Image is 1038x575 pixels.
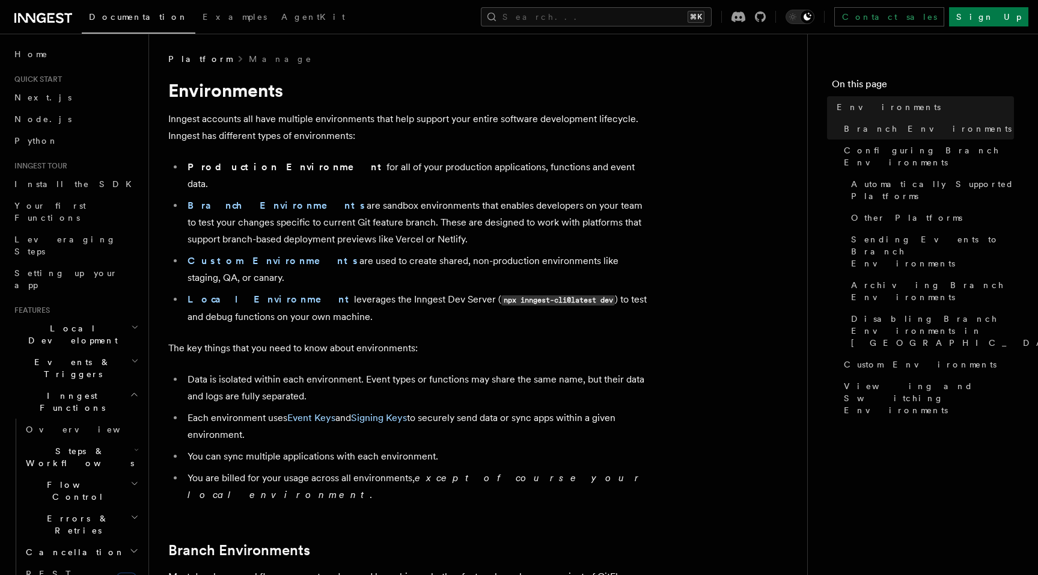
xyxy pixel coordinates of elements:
a: Automatically Supported Platforms [846,173,1014,207]
a: Next.js [10,87,141,108]
span: Inngest tour [10,161,67,171]
a: Sending Events to Branch Environments [846,229,1014,274]
a: Branch Environments [168,542,310,559]
span: Cancellation [21,546,125,558]
a: Other Platforms [846,207,1014,229]
li: Each environment uses and to securely send data or sync apps within a given environment. [184,410,649,443]
li: are used to create shared, non-production environments like staging, QA, or canary. [184,253,649,286]
li: leverages the Inngest Dev Server ( ) to test and debug functions on your own machine. [184,291,649,325]
h4: On this page [832,77,1014,96]
a: Disabling Branch Environments in [GEOGRAPHIC_DATA] [846,308,1014,354]
span: Flow Control [21,479,130,503]
a: Configuring Branch Environments [839,140,1014,173]
button: Errors & Retries [21,508,141,541]
span: Other Platforms [851,212,962,224]
li: for all of your production applications, functions and event data. [184,159,649,192]
span: AgentKit [281,12,345,22]
span: Home [14,48,48,60]
span: Configuring Branch Environments [844,144,1014,168]
a: Install the SDK [10,173,141,195]
button: Cancellation [21,541,141,563]
span: Automatically Supported Platforms [851,178,1014,202]
code: npx inngest-cli@latest dev [501,295,615,306]
h1: Environments [168,79,649,101]
button: Flow Control [21,474,141,508]
a: Sign Up [949,7,1028,26]
li: are sandbox environments that enables developers on your team to test your changes specific to cu... [184,197,649,248]
em: except of course your local environment [188,472,644,500]
span: Environments [837,101,941,113]
strong: Production Environment [188,161,386,173]
span: Platform [168,53,232,65]
span: Viewing and Switching Environments [844,380,1014,416]
button: Inngest Functions [10,385,141,419]
button: Search...⌘K [481,7,712,26]
button: Toggle dark mode [786,10,814,24]
a: AgentKit [274,4,352,32]
span: Quick start [10,75,62,84]
a: Event Keys [287,412,335,423]
a: Custom Environments [839,354,1014,375]
span: Documentation [89,12,188,22]
span: Inngest Functions [10,390,130,414]
span: Examples [203,12,267,22]
a: Manage [249,53,313,65]
kbd: ⌘K [688,11,704,23]
a: Custom Environments [188,255,359,266]
a: Signing Keys [351,412,407,423]
span: Next.js [14,93,72,102]
a: Local Environment [188,294,354,305]
button: Steps & Workflows [21,440,141,474]
span: Errors & Retries [21,512,130,537]
a: Your first Functions [10,195,141,229]
a: Python [10,130,141,152]
span: Local Development [10,322,131,346]
a: Leveraging Steps [10,229,141,262]
li: You are billed for your usage across all environments, . [184,470,649,503]
a: Node.js [10,108,141,130]
a: Archiving Branch Environments [846,274,1014,308]
button: Events & Triggers [10,351,141,385]
span: Overview [26,425,150,434]
a: Documentation [82,4,195,34]
a: Home [10,43,141,65]
a: Examples [195,4,274,32]
li: Data is isolated within each environment. Event types or functions may share the same name, but t... [184,371,649,405]
span: Archiving Branch Environments [851,279,1014,303]
span: Install the SDK [14,179,139,189]
span: Setting up your app [14,268,118,290]
li: You can sync multiple applications with each environment. [184,448,649,465]
a: Environments [832,96,1014,118]
p: The key things that you need to know about environments: [168,340,649,357]
button: Local Development [10,318,141,351]
span: Steps & Workflows [21,445,134,469]
span: Your first Functions [14,201,86,223]
a: Branch Environments [839,118,1014,140]
span: Leveraging Steps [14,235,116,256]
span: Node.js [14,114,72,124]
a: Viewing and Switching Environments [839,375,1014,421]
a: Overview [21,419,141,440]
a: Setting up your app [10,262,141,296]
span: Features [10,306,50,315]
span: Custom Environments [844,358,997,371]
span: Python [14,136,58,146]
span: Branch Environments [844,123,1012,135]
p: Inngest accounts all have multiple environments that help support your entire software developmen... [168,111,649,144]
span: Sending Events to Branch Environments [851,233,1014,269]
a: Branch Environments [188,200,367,211]
span: Events & Triggers [10,356,131,380]
a: Contact sales [834,7,944,26]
